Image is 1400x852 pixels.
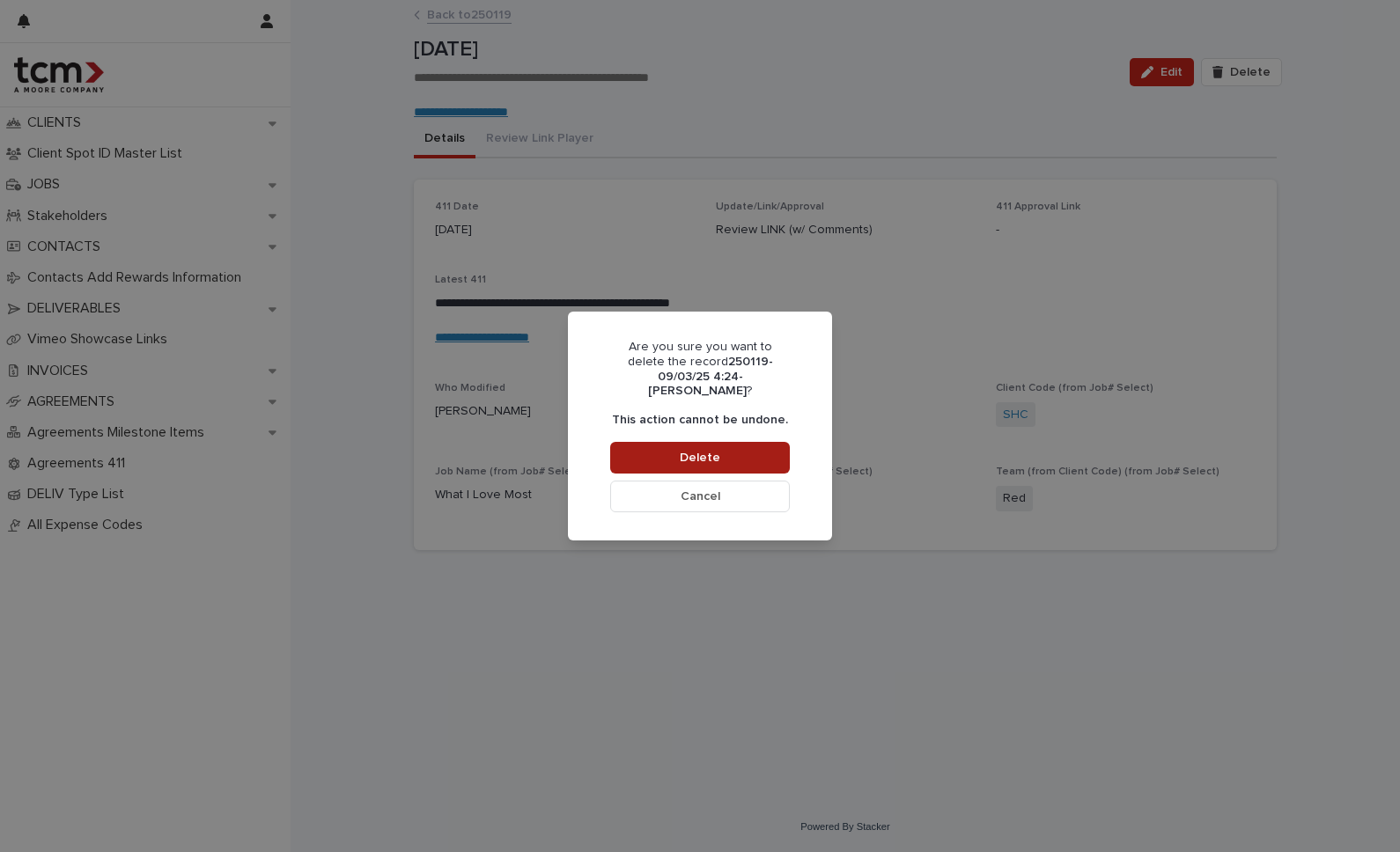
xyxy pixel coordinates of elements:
[681,490,720,503] span: Cancel
[610,442,790,474] button: Delete
[680,452,720,464] span: Delete
[612,413,788,428] p: This action cannot be undone.
[648,356,773,398] b: 250119-09/03/25 4:24-[PERSON_NAME]
[610,340,790,399] p: Are you sure you want to delete the record ?
[610,481,790,512] button: Cancel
